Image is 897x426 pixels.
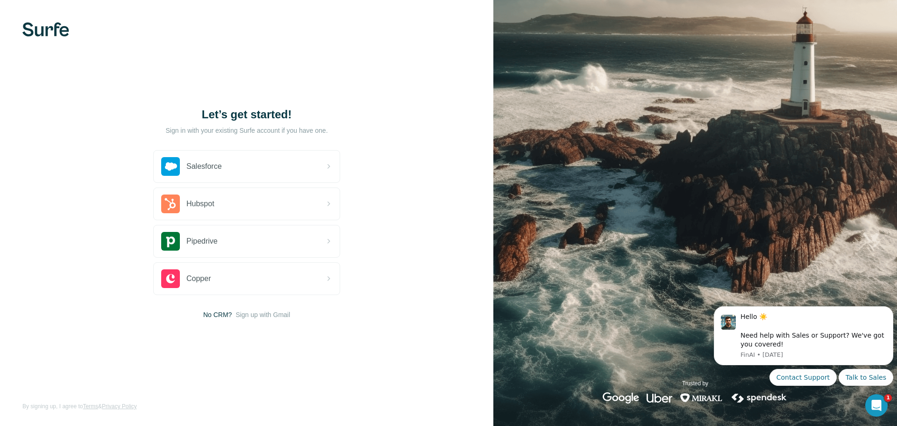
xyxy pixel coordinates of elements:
iframe: Intercom live chat [865,394,888,417]
img: pipedrive's logo [161,232,180,251]
span: Salesforce [186,161,222,172]
button: Sign up with Gmail [235,310,290,319]
span: No CRM? [203,310,232,319]
span: 1 [884,394,892,402]
span: Copper [186,273,211,284]
img: mirakl's logo [680,392,723,404]
iframe: Intercom notifications message [710,295,897,421]
img: salesforce's logo [161,157,180,176]
img: hubspot's logo [161,195,180,213]
img: Surfe's logo [22,22,69,36]
img: uber's logo [647,392,672,404]
span: Hubspot [186,198,214,209]
span: Pipedrive [186,236,218,247]
p: Sign in with your existing Surfe account if you have one. [165,126,327,135]
img: copper's logo [161,269,180,288]
img: google's logo [603,392,639,404]
p: Trusted by [682,379,708,388]
h1: Let’s get started! [153,107,340,122]
a: Terms [83,403,98,410]
span: By signing up, I agree to & [22,402,137,411]
a: Privacy Policy [102,403,137,410]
